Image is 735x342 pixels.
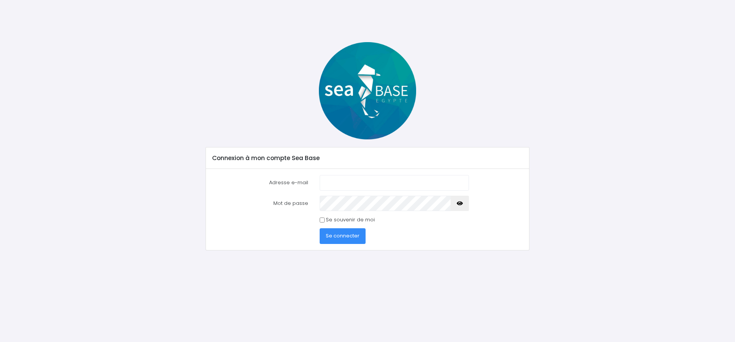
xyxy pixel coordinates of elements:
[326,216,375,224] label: Se souvenir de moi
[207,196,314,211] label: Mot de passe
[326,232,359,239] span: Se connecter
[206,147,529,169] div: Connexion à mon compte Sea Base
[320,228,366,244] button: Se connecter
[207,175,314,190] label: Adresse e-mail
